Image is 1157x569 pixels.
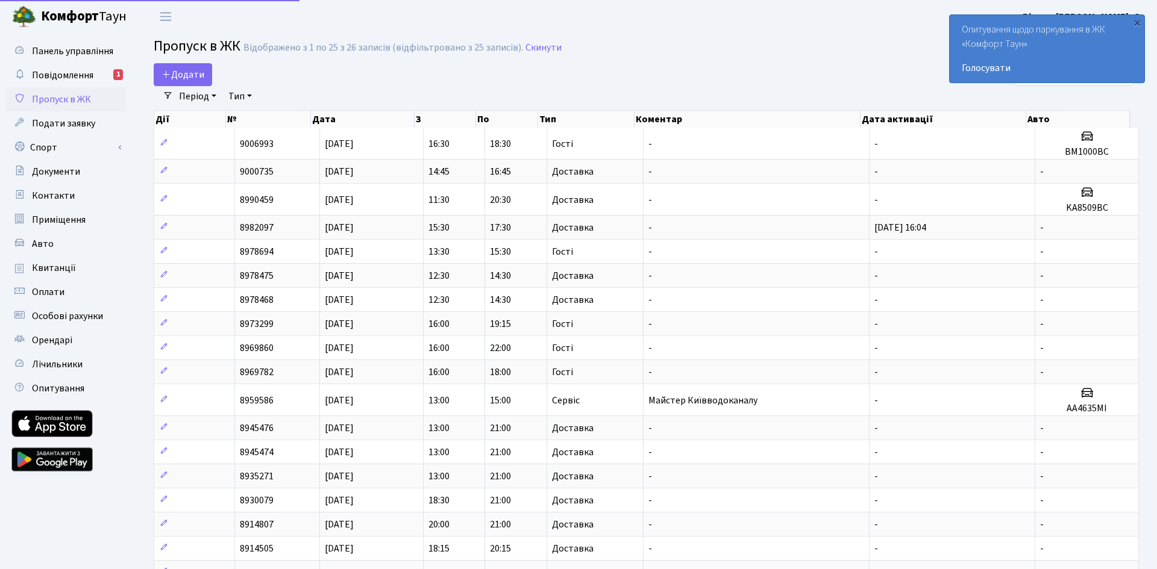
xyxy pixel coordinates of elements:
span: - [874,193,878,207]
h5: ВМ1000ВС [1040,146,1133,158]
a: Документи [6,160,127,184]
a: Орендарі [6,328,127,352]
span: Доставка [552,447,594,457]
span: Гості [552,247,573,257]
span: 13:00 [428,470,450,483]
th: З [415,111,477,128]
b: Комфорт [41,7,99,26]
a: Лічильники [6,352,127,376]
th: Дата активації [861,111,1026,128]
span: - [648,542,652,555]
span: [DATE] 16:04 [874,221,926,234]
a: Пропуск в ЖК [6,87,127,111]
span: 13:00 [428,446,450,459]
span: Доставка [552,295,594,305]
span: [DATE] [325,293,354,306]
span: [DATE] [325,470,354,483]
span: Лічильники [32,358,83,371]
span: 8973299 [240,317,274,331]
a: Панель управління [6,39,127,63]
a: Скинути [525,42,562,54]
span: 18:15 [428,542,450,555]
span: Доставка [552,271,594,281]
span: 9000735 [240,165,274,178]
span: 14:30 [490,293,511,306]
span: 16:00 [428,341,450,355]
span: - [1040,494,1044,507]
span: - [874,421,878,435]
span: 21:00 [490,446,511,459]
span: Гості [552,367,573,377]
span: - [648,293,652,306]
span: Панель управління [32,45,113,58]
span: Пропуск в ЖК [32,93,91,106]
a: Подати заявку [6,111,127,135]
span: [DATE] [325,221,354,234]
span: - [648,421,652,435]
span: 16:45 [490,165,511,178]
span: 15:30 [428,221,450,234]
a: Повідомлення1 [6,63,127,87]
span: 8978475 [240,269,274,282]
span: 18:30 [490,137,511,151]
span: - [648,365,652,379]
a: Оплати [6,280,127,304]
h5: KA8509BC [1040,202,1133,214]
span: [DATE] [325,494,354,507]
span: 16:00 [428,317,450,331]
span: - [874,165,878,178]
span: 16:30 [428,137,450,151]
span: [DATE] [325,365,354,379]
th: Коментар [635,111,861,128]
span: Приміщення [32,213,86,226]
span: 8978694 [240,245,274,258]
span: 8978468 [240,293,274,306]
span: Повідомлення [32,69,93,82]
span: [DATE] [325,269,354,282]
span: - [1040,446,1044,459]
span: [DATE] [325,446,354,459]
span: - [1040,269,1044,282]
span: - [874,542,878,555]
span: - [874,446,878,459]
a: Авто [6,232,127,256]
span: - [1040,542,1044,555]
span: Пропуск в ЖК [154,36,240,57]
span: 8945474 [240,446,274,459]
span: 15:00 [490,394,511,407]
span: 12:30 [428,269,450,282]
span: - [1040,470,1044,483]
span: - [648,165,652,178]
span: Квитанції [32,261,76,275]
span: 11:30 [428,193,450,207]
h5: АА4635МІ [1040,403,1133,414]
span: - [874,341,878,355]
span: - [648,221,652,234]
span: - [648,245,652,258]
span: 13:30 [428,245,450,258]
span: 14:45 [428,165,450,178]
span: 12:30 [428,293,450,306]
span: Доставка [552,520,594,529]
span: - [1040,165,1044,178]
span: [DATE] [325,245,354,258]
b: Різник [PERSON_NAME]. С. [1023,10,1143,23]
span: - [874,293,878,306]
span: Гості [552,343,573,353]
span: - [874,137,878,151]
a: Період [174,86,221,107]
span: Доставка [552,423,594,433]
span: Доставка [552,471,594,481]
span: Майстер Київводоканалу [648,394,757,407]
span: Доставка [552,223,594,232]
span: 8930079 [240,494,274,507]
button: Переключити навігацію [151,7,181,26]
span: - [1040,365,1044,379]
span: - [1040,245,1044,258]
span: [DATE] [325,317,354,331]
span: 18:00 [490,365,511,379]
span: 8935271 [240,470,274,483]
span: - [648,518,652,531]
span: - [648,317,652,331]
th: Дії [154,111,226,128]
